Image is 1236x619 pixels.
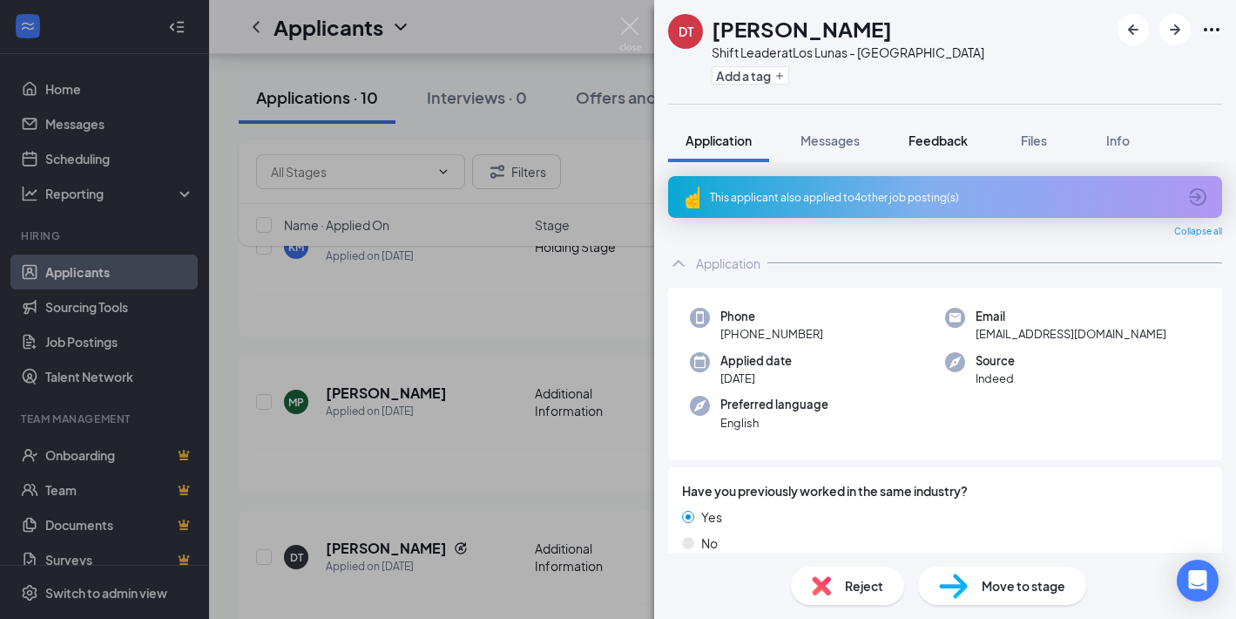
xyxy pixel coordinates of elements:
span: Messages [800,133,860,148]
span: Feedback [908,133,968,148]
svg: ArrowCircle [1187,187,1208,207]
span: Yes [701,507,722,527]
span: Collapse all [1174,225,1222,239]
svg: ArrowLeftNew [1123,19,1144,40]
span: No [701,534,718,553]
button: ArrowRight [1159,14,1191,45]
span: [PHONE_NUMBER] [720,325,823,343]
span: Preferred language [720,396,828,413]
div: Open Intercom Messenger [1177,560,1219,602]
button: PlusAdd a tag [712,66,789,85]
span: Phone [720,308,823,325]
span: Source [976,352,1015,370]
button: ArrowLeftNew [1118,14,1149,45]
h1: [PERSON_NAME] [712,14,892,44]
svg: Ellipses [1201,19,1222,40]
span: Indeed [976,370,1015,387]
span: English [720,414,828,432]
svg: ArrowRight [1165,19,1185,40]
div: This applicant also applied to 4 other job posting(s) [710,190,1177,205]
span: [EMAIL_ADDRESS][DOMAIN_NAME] [976,325,1166,343]
span: Files [1021,133,1047,148]
span: Reject [845,576,883,595]
span: Applied date [720,352,792,370]
span: [DATE] [720,370,792,387]
span: Email [976,308,1166,325]
span: Application [686,133,752,148]
div: DT [679,23,693,40]
span: Have you previously worked in the same industry? [682,481,968,500]
div: Application [696,255,760,272]
div: Shift Leader at Los Lunas - [GEOGRAPHIC_DATA] [712,44,984,61]
svg: ChevronUp [668,253,689,274]
svg: Plus [774,71,785,81]
span: Move to stage [982,576,1065,595]
span: Info [1106,133,1130,148]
